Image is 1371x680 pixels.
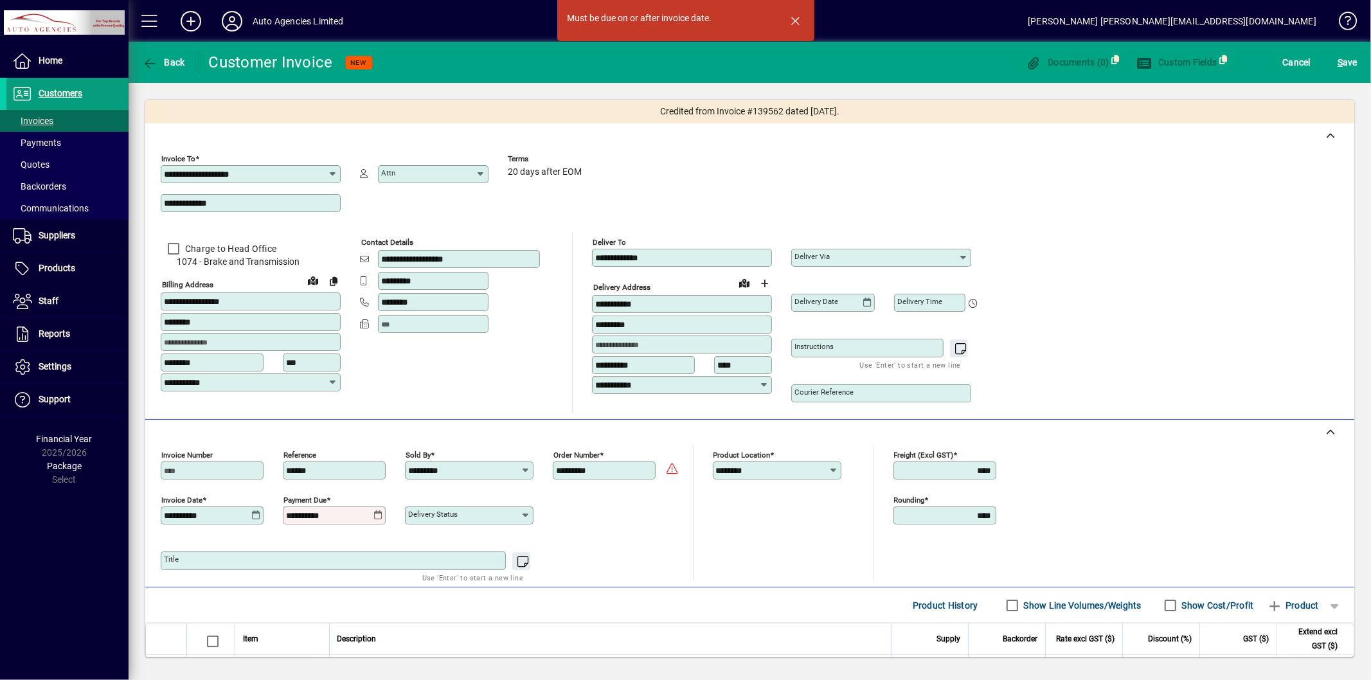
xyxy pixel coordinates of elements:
span: S [1338,57,1343,67]
a: Payments [6,132,129,154]
button: Save [1334,51,1361,74]
span: Back [142,57,185,67]
button: Choose address [755,273,775,294]
span: Suppliers [39,230,75,240]
span: Rate excl GST ($) [1056,632,1115,646]
span: GST ($) [1243,632,1269,646]
span: Terms [508,155,585,163]
span: Documents (0) [1026,57,1109,67]
span: Product History [913,595,978,616]
a: Knowledge Base [1329,3,1355,44]
mat-label: Courier Reference [794,388,854,397]
label: Show Cost/Profit [1179,599,1254,612]
label: Charge to Head Office [183,242,276,255]
a: Backorders [6,175,129,197]
span: Home [39,55,62,66]
span: Extend excl GST ($) [1285,625,1338,653]
span: Support [39,394,71,404]
mat-label: Delivery date [794,297,838,306]
span: Description [337,632,377,646]
mat-label: Deliver To [593,238,626,247]
mat-label: Payment due [283,496,327,505]
span: Reports [39,328,70,339]
span: Products [39,263,75,273]
mat-hint: Use 'Enter' to start a new line [860,357,961,372]
a: Reports [6,318,129,350]
mat-label: Product location [713,451,771,460]
a: Products [6,253,129,285]
label: Show Line Volumes/Weights [1021,599,1142,612]
app-page-header-button: Back [129,51,199,74]
button: Documents (0) [1023,51,1113,74]
mat-label: Invoice number [161,451,213,460]
mat-label: Deliver via [794,252,830,261]
mat-label: Order number [553,451,600,460]
mat-label: Delivery status [408,510,458,519]
span: 1074 - Brake and Transmission [161,255,341,269]
span: ave [1338,52,1358,73]
span: Supply [936,632,960,646]
span: Credited from Invoice #139562 dated [DATE]. [660,105,839,118]
mat-label: Invoice To [161,154,195,163]
a: View on map [734,273,755,293]
mat-label: Rounding [894,496,925,505]
mat-label: Freight (excl GST) [894,451,954,460]
a: Settings [6,351,129,383]
span: Backorder [1003,632,1037,646]
mat-hint: Use 'Enter' to start a new line [422,570,523,585]
div: Auto Agencies Limited [253,11,344,31]
a: Suppliers [6,220,129,252]
span: Payments [13,138,61,148]
a: Invoices [6,110,129,132]
span: Staff [39,296,58,306]
span: Cancel [1283,52,1311,73]
button: Back [139,51,188,74]
span: Custom Fields [1136,57,1217,67]
a: View on map [303,270,323,291]
button: Cancel [1280,51,1314,74]
span: Item [243,632,258,646]
a: Home [6,45,129,77]
span: Settings [39,361,71,371]
a: Communications [6,197,129,219]
span: Financial Year [37,434,93,444]
span: 20 days after EOM [508,167,582,177]
button: Custom Fields [1133,51,1221,74]
button: Product History [908,594,983,617]
a: Staff [6,285,129,318]
button: Copy to Delivery address [323,271,344,291]
span: Invoices [13,116,53,126]
a: Quotes [6,154,129,175]
span: Quotes [13,159,49,170]
div: [PERSON_NAME] [PERSON_NAME][EMAIL_ADDRESS][DOMAIN_NAME] [1028,11,1316,31]
div: Customer Invoice [209,52,333,73]
mat-label: Delivery time [897,297,942,306]
span: Customers [39,88,82,98]
button: Add [170,10,211,33]
mat-label: Instructions [794,342,834,351]
mat-label: Reference [283,451,316,460]
mat-label: Attn [381,168,395,177]
span: Package [47,461,82,471]
mat-label: Sold by [406,451,431,460]
mat-label: Invoice date [161,496,202,505]
span: Communications [13,203,89,213]
span: Backorders [13,181,66,192]
button: Profile [211,10,253,33]
span: Discount (%) [1148,632,1192,646]
button: Product [1260,594,1325,617]
span: Product [1267,595,1319,616]
mat-label: Title [164,555,179,564]
span: NEW [351,58,367,67]
a: Support [6,384,129,416]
